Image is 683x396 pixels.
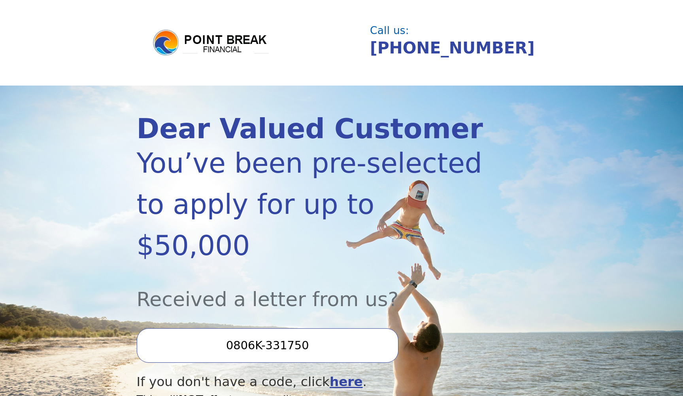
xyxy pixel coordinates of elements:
div: You’ve been pre-selected to apply for up to $50,000 [137,143,485,266]
a: [PHONE_NUMBER] [370,38,535,57]
input: Enter your Offer Code: [137,328,398,362]
div: Call us: [370,25,541,36]
a: here [330,374,363,389]
img: logo.png [152,29,270,57]
div: Received a letter from us? [137,266,485,314]
div: If you don't have a code, click . [137,372,485,392]
div: Dear Valued Customer [137,115,485,143]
